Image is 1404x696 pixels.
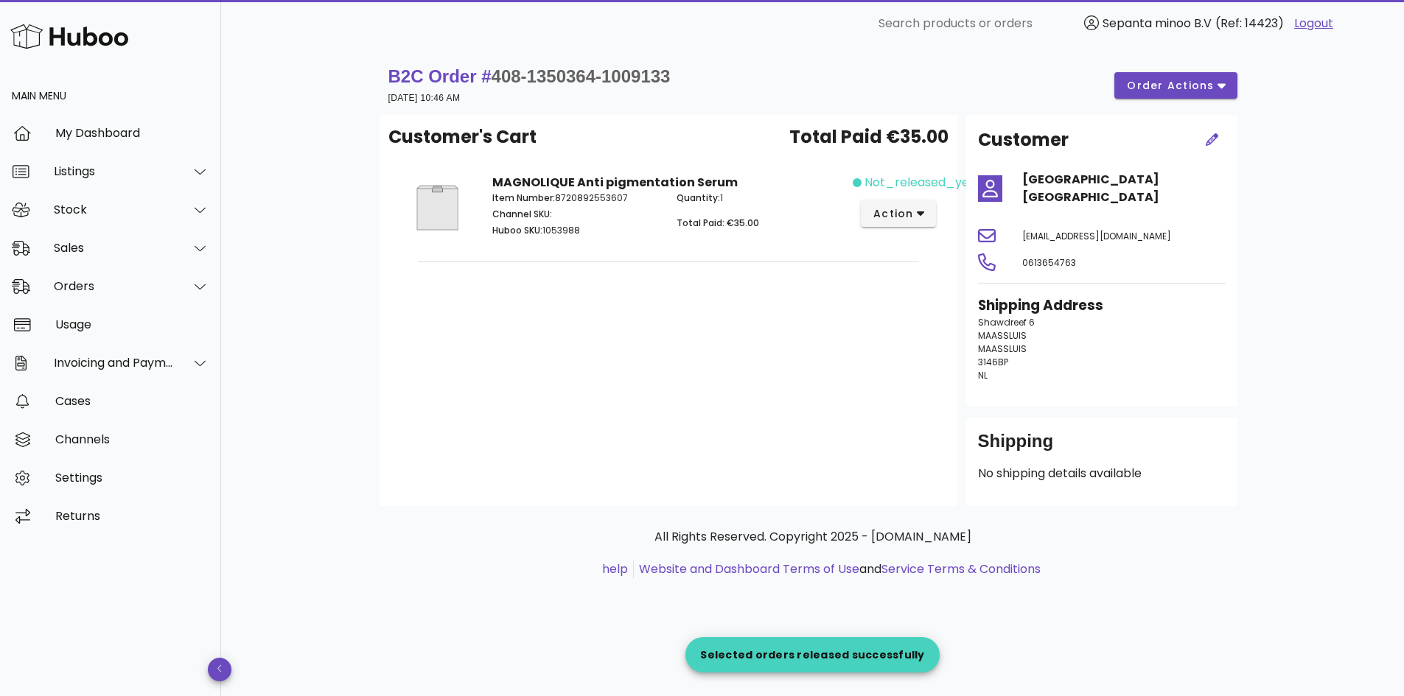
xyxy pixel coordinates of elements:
span: order actions [1126,78,1215,94]
strong: MAGNOLIQUE Anti pigmentation Serum [492,174,738,191]
a: Logout [1294,15,1333,32]
span: NL [978,369,988,382]
div: Stock [54,203,174,217]
span: Customer's Cart [388,124,537,150]
span: MAASSLUIS [978,329,1027,342]
span: Sepanta minoo B.V [1103,15,1212,32]
span: Total Paid: €35.00 [677,217,759,229]
span: (Ref: 14423) [1215,15,1284,32]
li: and [634,560,1041,578]
div: My Dashboard [55,126,209,140]
strong: B2C Order # [388,66,671,86]
span: [EMAIL_ADDRESS][DOMAIN_NAME] [1022,230,1171,242]
div: Returns [55,509,209,523]
p: 1053988 [492,224,660,237]
div: Shipping [978,429,1226,465]
div: Orders [54,279,174,293]
a: Service Terms & Conditions [881,560,1041,577]
span: 3146BP [978,356,1008,368]
button: order actions [1114,72,1237,99]
span: Huboo SKU: [492,224,542,236]
h3: Shipping Address [978,295,1226,316]
a: Website and Dashboard Terms of Use [639,560,859,577]
div: Selected orders released successfully [685,647,939,662]
h4: [GEOGRAPHIC_DATA] [GEOGRAPHIC_DATA] [1022,171,1226,206]
span: Shawdreef 6 [978,316,1035,328]
p: No shipping details available [978,465,1226,482]
small: [DATE] 10:46 AM [388,93,461,103]
div: Settings [55,471,209,485]
p: 8720892553607 [492,191,660,205]
div: Listings [54,164,174,178]
p: 1 [677,191,844,205]
span: not_released_yet [865,174,974,191]
span: Item Number: [492,191,555,204]
span: Channel SKU: [492,208,552,220]
span: Quantity: [677,191,720,204]
div: Cases [55,394,209,408]
button: action [861,200,937,227]
div: Usage [55,317,209,331]
div: Invoicing and Payments [54,356,174,370]
span: action [873,206,914,222]
img: Huboo Logo [10,21,128,52]
img: Product Image [400,174,475,242]
span: 0613654763 [1022,256,1076,269]
span: MAASSLUIS [978,342,1027,355]
div: Sales [54,241,174,255]
a: help [602,560,628,577]
div: Channels [55,432,209,446]
span: Total Paid €35.00 [789,124,949,150]
span: 408-1350364-1009133 [492,66,671,86]
p: All Rights Reserved. Copyright 2025 - [DOMAIN_NAME] [391,528,1234,546]
h2: Customer [978,127,1069,153]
